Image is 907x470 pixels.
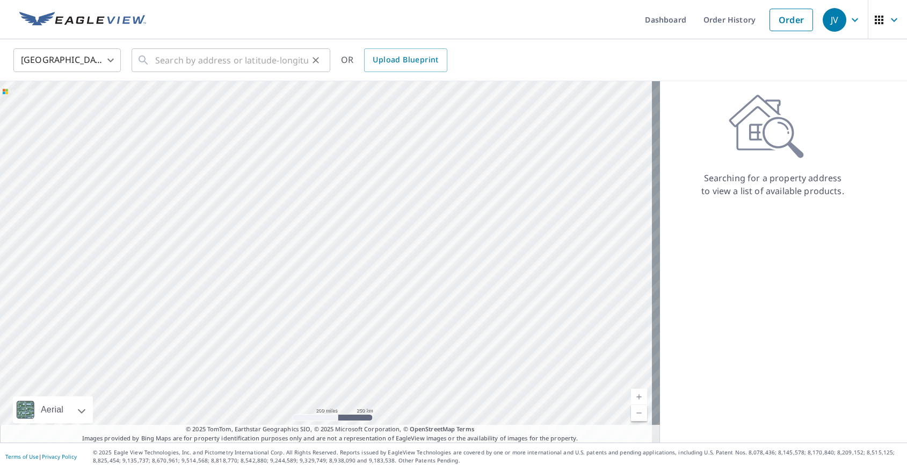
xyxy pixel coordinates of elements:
[5,453,39,460] a: Terms of Use
[13,45,121,75] div: [GEOGRAPHIC_DATA]
[155,45,308,75] input: Search by address or latitude-longitude
[341,48,447,72] div: OR
[38,396,67,423] div: Aerial
[308,53,323,68] button: Clear
[770,9,813,31] a: Order
[186,425,474,434] span: © 2025 TomTom, Earthstar Geographics SIO, © 2025 Microsoft Corporation, ©
[93,448,902,465] p: © 2025 Eagle View Technologies, Inc. and Pictometry International Corp. All Rights Reserved. Repo...
[631,405,647,421] a: Current Level 5, Zoom Out
[823,8,846,32] div: JV
[19,12,146,28] img: EV Logo
[13,396,93,423] div: Aerial
[373,53,438,67] span: Upload Blueprint
[701,172,845,197] p: Searching for a property address to view a list of available products.
[456,425,474,433] a: Terms
[5,453,77,460] p: |
[410,425,455,433] a: OpenStreetMap
[42,453,77,460] a: Privacy Policy
[364,48,447,72] a: Upload Blueprint
[631,389,647,405] a: Current Level 5, Zoom In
